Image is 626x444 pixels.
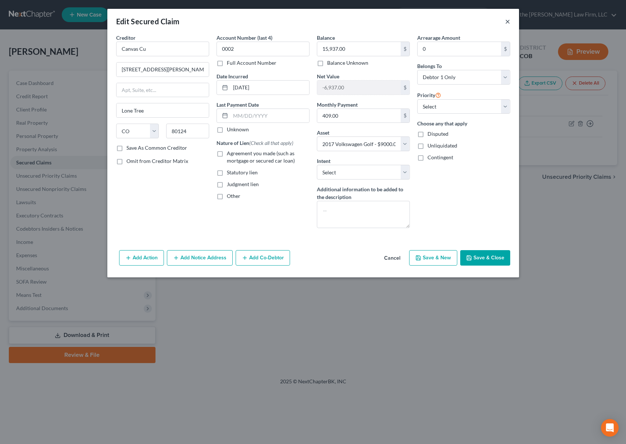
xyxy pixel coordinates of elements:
[117,83,209,97] input: Apt, Suite, etc...
[418,42,501,56] input: 0.00
[230,109,309,123] input: MM/DD/YYYY
[166,124,209,138] input: Enter zip...
[327,59,368,67] label: Balance Unknown
[227,150,295,164] span: Agreement you made (such as mortgage or secured car loan)
[601,419,619,437] div: Open Intercom Messenger
[428,154,453,160] span: Contingent
[227,59,276,67] label: Full Account Number
[116,42,209,56] input: Search creditor by name...
[409,250,457,266] button: Save & New
[317,81,401,95] input: 0.00
[167,250,233,266] button: Add Notice Address
[249,140,293,146] span: (Check all that apply)
[417,63,442,69] span: Belongs To
[317,42,401,56] input: 0.00
[417,120,510,127] label: Choose any that apply
[428,142,457,149] span: Unliquidated
[227,181,259,187] span: Judgment lien
[126,158,188,164] span: Omit from Creditor Matrix
[317,157,330,165] label: Intent
[116,35,136,41] span: Creditor
[119,250,164,266] button: Add Action
[317,185,410,201] label: Additional information to be added to the description
[317,34,335,42] label: Balance
[126,144,187,152] label: Save As Common Creditor
[117,103,209,117] input: Enter city...
[501,42,510,56] div: $
[117,63,209,77] input: Enter address...
[417,90,441,99] label: Priority
[401,109,409,123] div: $
[428,131,448,137] span: Disputed
[317,101,358,109] label: Monthly Payment
[217,72,248,80] label: Date Incurred
[236,250,290,266] button: Add Co-Debtor
[505,17,510,26] button: ×
[217,34,272,42] label: Account Number (last 4)
[227,169,258,175] span: Statutory lien
[317,129,329,136] span: Asset
[460,250,510,266] button: Save & Close
[227,126,249,133] label: Unknown
[217,139,293,147] label: Nature of Lien
[417,34,460,42] label: Arrearage Amount
[317,72,339,80] label: Net Value
[378,251,406,266] button: Cancel
[401,81,409,95] div: $
[227,193,240,199] span: Other
[401,42,409,56] div: $
[317,109,401,123] input: 0.00
[230,81,309,95] input: MM/DD/YYYY
[217,101,259,109] label: Last Payment Date
[116,16,180,26] div: Edit Secured Claim
[217,42,310,56] input: XXXX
